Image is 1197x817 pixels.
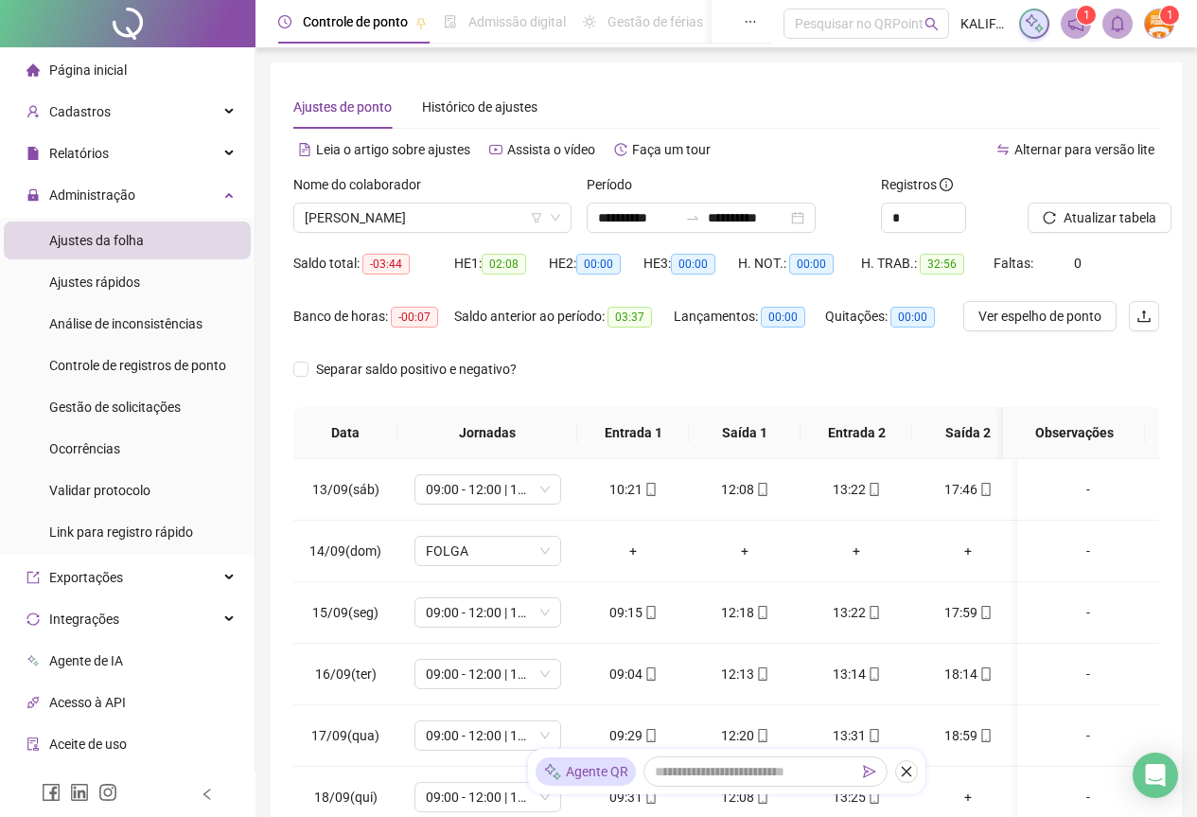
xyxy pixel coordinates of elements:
span: Link para registro rápido [49,524,193,540]
label: Período [587,174,644,195]
span: down [550,212,561,223]
span: ellipsis [744,15,757,28]
span: clock-circle [278,15,291,28]
div: 17:59 [927,602,1009,623]
span: search [924,17,939,31]
span: mobile [754,729,769,742]
span: Atualizar tabela [1064,207,1156,228]
span: lock [26,188,40,202]
div: 18:59 [927,725,1009,746]
span: Validar protocolo [49,483,150,498]
sup: 1 [1077,6,1096,25]
label: Nome do colaborador [293,174,433,195]
span: 00:00 [671,254,715,275]
span: Exportações [49,570,123,585]
span: pushpin [415,17,427,28]
span: Ajustes da folha [49,233,144,248]
sup: Atualize o seu contato no menu Meus Dados [1160,6,1179,25]
span: instagram [98,783,117,802]
span: KALIFAS [960,13,1008,34]
span: Análise de inconsistências [49,316,202,331]
span: filter [531,212,542,223]
div: - [1032,725,1144,746]
div: 13:25 [816,787,897,808]
div: + [592,541,674,561]
span: 32:56 [920,254,964,275]
span: history [614,143,627,156]
div: Saldo total: [293,253,454,275]
span: Ver espelho de ponto [978,306,1101,327]
div: 13:14 [816,664,897,684]
span: home [26,63,40,77]
span: mobile [643,606,658,619]
span: Alternar para versão lite [1014,142,1154,157]
img: sparkle-icon.fc2bf0ac1784a2077858766a79e2daf3.svg [543,762,562,782]
div: H. NOT.: [738,253,861,275]
span: mobile [866,667,881,681]
span: -00:07 [391,307,438,328]
span: export [26,571,40,584]
div: + [927,541,1009,561]
span: info-circle [940,178,953,191]
span: mobile [643,790,658,804]
span: 02:08 [482,254,526,275]
button: Ver espelho de ponto [963,301,1117,331]
span: 13/09(sáb) [312,482,379,497]
span: 18/09(qui) [314,790,378,805]
span: reload [1043,211,1056,224]
div: - [1032,602,1144,623]
span: 03:37 [607,307,652,328]
span: mobile [977,667,993,681]
span: upload [1136,309,1152,324]
div: 12:08 [704,479,785,500]
div: + [927,787,1009,808]
span: Ajustes rápidos [49,275,140,290]
span: 09:00 - 12:00 | 13:00 - 17:20 [426,598,550,627]
span: youtube [489,143,502,156]
div: + [816,541,897,561]
th: Entrada 2 [801,407,912,459]
div: - [1032,479,1144,500]
span: Controle de ponto [303,14,408,29]
div: 13:22 [816,479,897,500]
div: HE 1: [454,253,549,275]
span: bell [1109,15,1126,32]
span: facebook [42,783,61,802]
span: 14/09(dom) [309,543,381,559]
span: Histórico de ajustes [422,99,537,115]
span: sun [583,15,596,28]
span: -03:44 [362,254,410,275]
div: 09:31 [592,787,674,808]
span: to [685,210,700,225]
span: Ocorrências [49,441,120,456]
span: 00:00 [789,254,834,275]
div: H. TRAB.: [861,253,994,275]
span: mobile [866,729,881,742]
span: 09:00 - 12:00 | 13:00 - 17:20 [426,660,550,688]
span: LEONARDA DA SILVA VALÉRIO [305,204,560,232]
span: send [863,765,876,778]
div: 13:22 [816,602,897,623]
span: swap [996,143,1010,156]
span: Assista o vídeo [507,142,595,157]
button: Atualizar tabela [1028,203,1171,233]
div: - [1032,664,1144,684]
span: 1 [1167,9,1173,22]
span: mobile [754,667,769,681]
div: 18:14 [927,664,1009,684]
div: 09:29 [592,725,674,746]
span: mobile [754,483,769,496]
div: Quitações: [825,306,958,328]
th: Jornadas [397,407,577,459]
span: mobile [977,729,993,742]
div: 09:04 [592,664,674,684]
th: Saída 1 [689,407,801,459]
span: left [201,788,214,801]
span: mobile [643,729,658,742]
span: mobile [866,606,881,619]
span: 09:00 - 12:00 | 13:00 - 17:20 [426,721,550,750]
span: 17/09(qua) [311,728,379,743]
span: mobile [977,606,993,619]
th: Entrada 1 [577,407,689,459]
div: - [1032,541,1144,561]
